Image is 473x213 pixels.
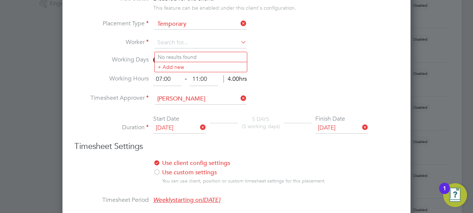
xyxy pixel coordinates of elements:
[223,75,247,83] span: 4.00hrs
[202,196,220,204] em: [DATE]
[153,159,337,167] label: Use client config settings
[155,19,247,30] input: Select one
[153,196,173,204] em: Weekly
[74,38,149,46] label: Worker
[153,123,206,134] input: Select one
[443,188,446,198] div: 1
[153,115,206,123] div: Start Date
[74,20,149,28] label: Placement Type
[183,75,188,83] span: ‐
[155,93,247,105] input: Search for...
[242,123,280,130] span: (5 working days)
[238,116,284,129] div: 5 DAYS
[153,196,220,204] span: starting on
[74,141,399,152] h3: Timesheet Settings
[153,169,337,177] label: Use custom settings
[74,124,149,131] label: Duration
[153,3,296,11] div: This feature can be enabled under this client's configuration.
[153,73,182,86] input: 08:00
[162,178,343,184] div: You can use client, position or custom timesheet settings for this placement.
[74,94,149,102] label: Timesheet Approver
[74,56,149,64] label: Working Days
[74,75,149,83] label: Working Hours
[155,62,247,72] li: + Add new
[315,115,368,123] div: Finish Date
[315,123,368,134] input: Select one
[190,73,218,86] input: 17:00
[153,56,161,64] span: M
[155,52,247,62] li: No results found
[155,37,247,48] input: Search for...
[74,196,149,204] label: Timesheet Period
[443,183,467,207] button: Open Resource Center, 1 new notification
